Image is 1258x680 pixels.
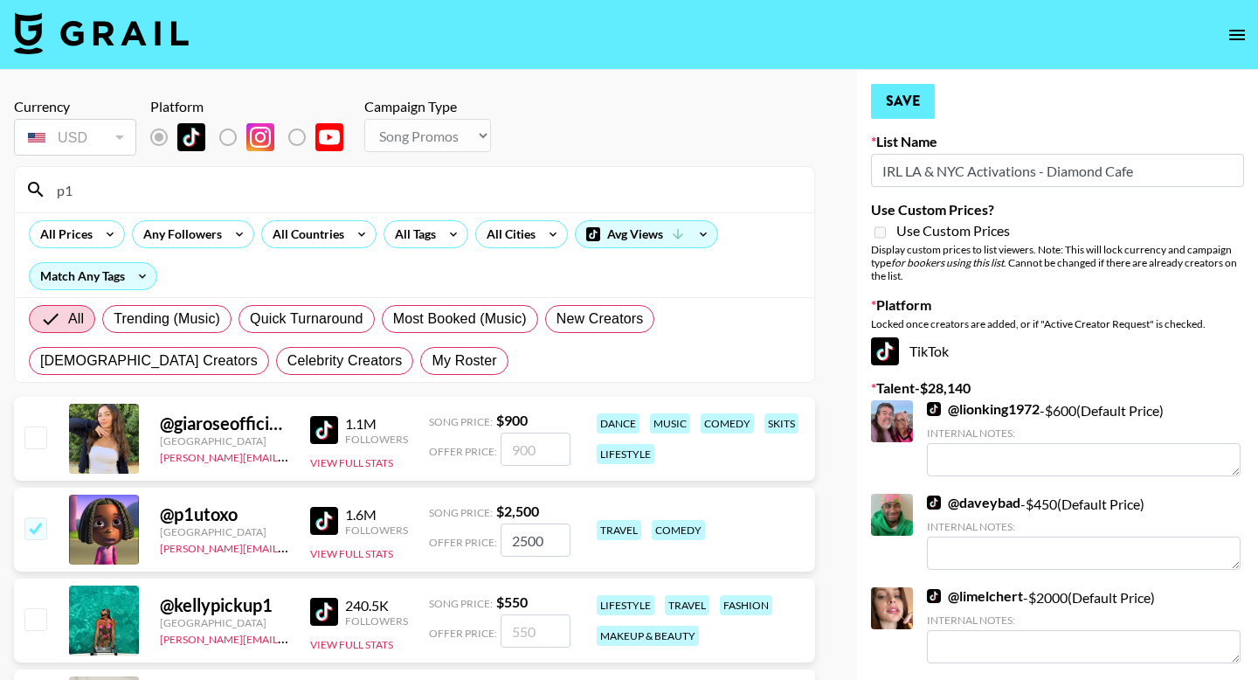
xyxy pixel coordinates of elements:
span: Most Booked (Music) [393,309,527,330]
div: - $ 600 (Default Price) [927,400,1241,476]
div: lifestyle [597,595,654,615]
img: YouTube [315,123,343,151]
span: Offer Price: [429,627,497,640]
a: @lionking1972 [927,400,1040,418]
img: TikTok [927,496,941,510]
div: [GEOGRAPHIC_DATA] [160,616,289,629]
div: Internal Notes: [927,614,1241,627]
button: View Full Stats [310,638,393,651]
strong: $ 550 [496,593,528,610]
img: TikTok [927,402,941,416]
div: Followers [345,524,408,537]
div: 1.6M [345,506,408,524]
input: 550 [501,614,570,648]
span: [DEMOGRAPHIC_DATA] Creators [40,350,258,371]
span: Celebrity Creators [287,350,403,371]
div: travel [597,520,641,540]
img: TikTok [871,337,899,365]
div: lifestyle [597,444,654,464]
input: 2,500 [501,524,570,557]
div: [GEOGRAPHIC_DATA] [160,434,289,448]
div: Platform [150,98,357,115]
div: USD [17,122,133,153]
div: fashion [720,595,772,615]
div: comedy [652,520,705,540]
img: TikTok [177,123,205,151]
button: Save [871,84,935,119]
span: New Creators [556,309,644,330]
span: Song Price: [429,506,493,519]
div: Avg Views [576,221,717,247]
div: music [650,413,690,434]
div: - $ 2000 (Default Price) [927,587,1241,663]
img: Instagram [246,123,274,151]
div: comedy [701,413,754,434]
a: @limelchert [927,587,1023,605]
span: Use Custom Prices [896,222,1010,239]
input: 900 [501,433,570,466]
div: [GEOGRAPHIC_DATA] [160,525,289,538]
div: Match Any Tags [30,263,156,289]
div: Remove selected talent to change platforms [150,119,357,156]
button: View Full Stats [310,456,393,469]
div: dance [597,413,639,434]
div: 1.1M [345,415,408,433]
a: [PERSON_NAME][EMAIL_ADDRESS][PERSON_NAME][DOMAIN_NAME] [160,629,501,646]
strong: $ 2,500 [496,503,539,519]
div: Display custom prices to list viewers. Note: This will lock currency and campaign type . Cannot b... [871,243,1244,282]
div: @ kellypickup1 [160,594,289,616]
img: TikTok [310,598,338,626]
div: travel [665,595,709,615]
div: All Tags [384,221,439,247]
div: @ giaroseofficial10 [160,413,289,434]
div: Remove selected talent to change your currency [14,115,136,159]
span: Trending (Music) [114,309,220,330]
div: - $ 450 (Default Price) [927,494,1241,570]
div: TikTok [871,337,1244,365]
button: View Full Stats [310,547,393,560]
span: My Roster [432,350,496,371]
label: List Name [871,133,1244,150]
div: Currency [14,98,136,115]
label: Use Custom Prices? [871,201,1244,219]
span: Offer Price: [429,445,497,458]
a: [PERSON_NAME][EMAIL_ADDRESS][PERSON_NAME][DOMAIN_NAME] [160,538,501,555]
label: Platform [871,296,1244,314]
span: Quick Turnaround [250,309,363,330]
span: Offer Price: [429,536,497,549]
div: Campaign Type [364,98,491,115]
div: @ p1utoxo [160,503,289,525]
div: Internal Notes: [927,520,1241,533]
a: [PERSON_NAME][EMAIL_ADDRESS][DOMAIN_NAME] [160,448,418,464]
div: Any Followers [133,221,225,247]
div: All Prices [30,221,96,247]
em: for bookers using this list [891,256,1004,269]
span: Song Price: [429,597,493,610]
input: Search by User Name [46,176,804,204]
span: Song Price: [429,415,493,428]
img: Grail Talent [14,12,189,54]
a: @daveybad [927,494,1020,511]
div: Followers [345,614,408,628]
img: TikTok [310,416,338,444]
div: Followers [345,433,408,446]
label: Talent - $ 28,140 [871,379,1244,397]
strong: $ 900 [496,412,528,428]
div: 240.5K [345,597,408,614]
img: TikTok [310,507,338,535]
button: open drawer [1220,17,1255,52]
div: All Cities [476,221,539,247]
div: Internal Notes: [927,427,1241,440]
div: skits [764,413,798,434]
div: makeup & beauty [597,626,699,646]
span: All [68,309,84,330]
div: All Countries [262,221,348,247]
div: Locked once creators are added, or if "Active Creator Request" is checked. [871,317,1244,330]
img: TikTok [927,589,941,603]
